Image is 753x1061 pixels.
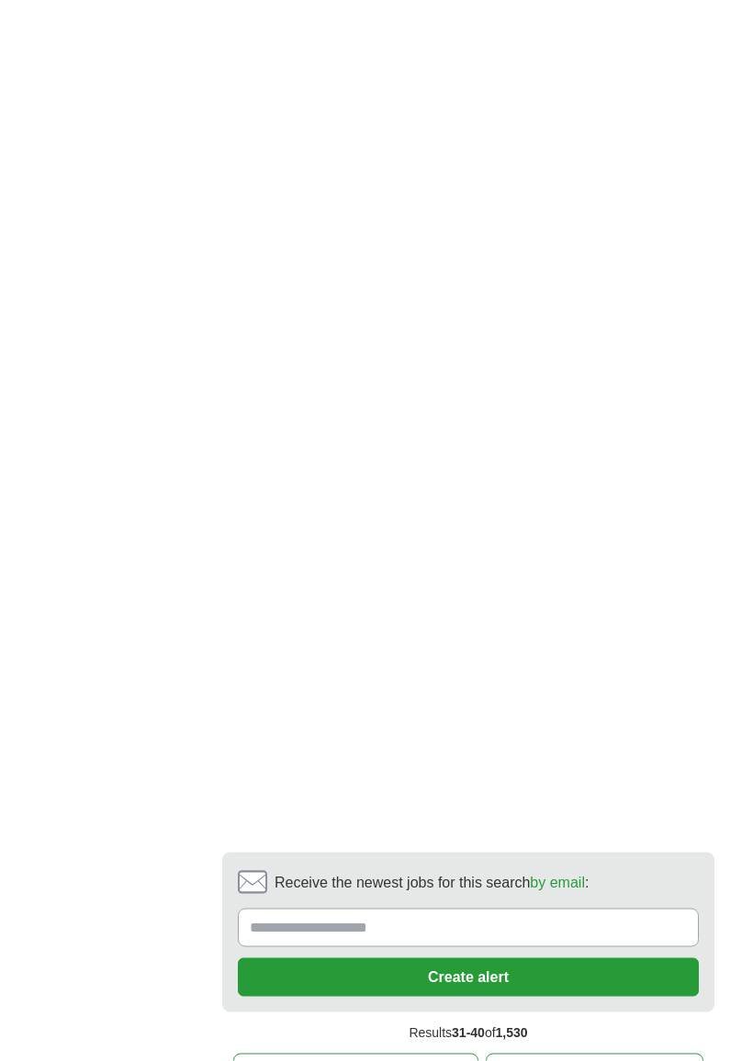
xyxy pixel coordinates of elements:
[496,1025,528,1040] span: 1,530
[238,958,699,997] button: Create alert
[530,875,585,890] a: by email
[275,872,589,894] span: Receive the newest jobs for this search :
[452,1025,485,1040] span: 31-40
[222,1012,714,1054] div: Results of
